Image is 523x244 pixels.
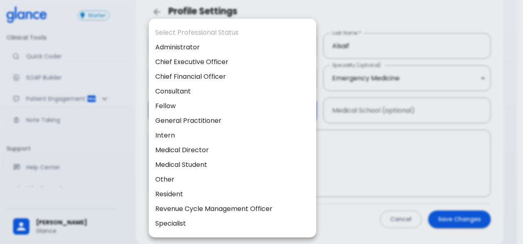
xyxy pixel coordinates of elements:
[149,157,316,172] li: Medical Student
[149,172,316,187] li: Other
[149,113,316,128] li: General Practitioner
[149,69,316,84] li: Chief Financial Officer
[149,40,316,55] li: Administrator
[149,128,316,143] li: Intern
[149,143,316,157] li: Medical Director
[149,84,316,99] li: Consultant
[149,216,316,231] li: Specialist
[149,55,316,69] li: Chief Executive Officer
[149,187,316,202] li: Resident
[149,202,316,216] li: Revenue Cycle Management Officer
[149,99,316,113] li: Fellow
